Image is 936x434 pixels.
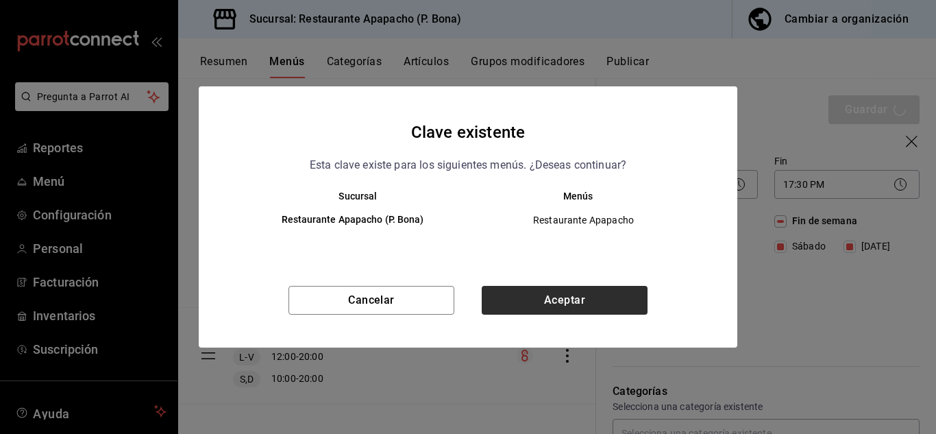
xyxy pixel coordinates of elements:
h6: Restaurante Apapacho (P. Bona) [248,213,457,228]
h4: Clave existente [411,119,525,145]
th: Menús [468,191,710,202]
button: Aceptar [482,286,648,315]
p: Esta clave existe para los siguientes menús. ¿Deseas continuar? [310,156,626,174]
button: Cancelar [288,286,454,315]
span: Restaurante Apapacho [480,213,687,227]
th: Sucursal [226,191,468,202]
